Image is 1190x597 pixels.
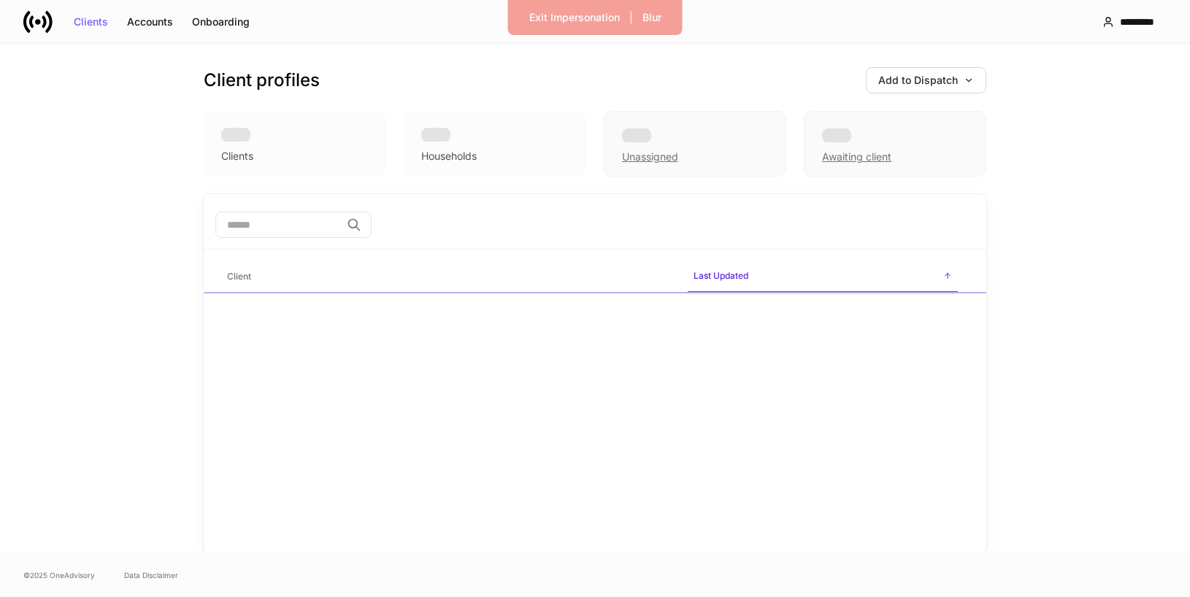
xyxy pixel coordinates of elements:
[183,10,259,34] button: Onboarding
[520,6,629,29] button: Exit Impersonation
[688,261,958,293] span: Last Updated
[633,6,671,29] button: Blur
[866,67,986,93] button: Add to Dispatch
[221,262,676,292] span: Client
[529,12,620,23] div: Exit Impersonation
[421,149,477,163] div: Households
[622,150,678,164] div: Unassigned
[74,17,108,27] div: Clients
[118,10,183,34] button: Accounts
[822,150,891,164] div: Awaiting client
[23,569,95,581] span: © 2025 OneAdvisory
[221,149,253,163] div: Clients
[227,269,251,283] h6: Client
[204,69,320,92] h3: Client profiles
[124,569,178,581] a: Data Disclaimer
[64,10,118,34] button: Clients
[604,111,786,177] div: Unassigned
[127,17,173,27] div: Accounts
[878,75,974,85] div: Add to Dispatch
[192,17,250,27] div: Onboarding
[694,269,748,282] h6: Last Updated
[642,12,661,23] div: Blur
[804,111,986,177] div: Awaiting client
